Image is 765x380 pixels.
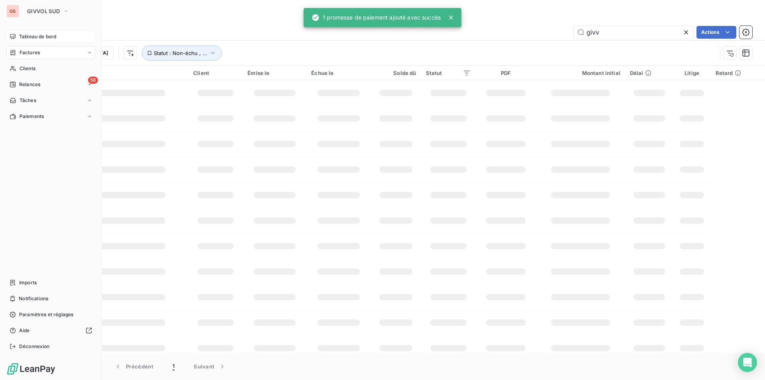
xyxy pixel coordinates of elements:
[20,65,35,72] span: Clients
[574,26,693,39] input: Rechercher
[678,70,706,76] div: Litige
[104,358,163,375] button: Précédent
[312,10,441,25] div: 1 promesse de paiement ajouté avec succès
[376,70,416,76] div: Solde dû
[19,295,48,302] span: Notifications
[6,110,95,123] a: Paiements
[716,70,760,76] div: Retard
[19,327,30,334] span: Aide
[193,70,238,76] div: Client
[481,70,531,76] div: PDF
[6,5,19,18] div: GS
[20,113,44,120] span: Paiements
[27,8,60,14] span: GIVVOL SUD
[311,70,366,76] div: Échue le
[163,358,184,375] button: 1
[6,276,95,289] a: Imports
[19,343,50,350] span: Déconnexion
[6,78,95,91] a: 56Relances
[6,62,95,75] a: Clients
[19,311,73,318] span: Paramètres et réglages
[6,46,95,59] a: Factures
[19,279,37,286] span: Imports
[696,26,736,39] button: Actions
[88,77,98,84] span: 56
[20,97,36,104] span: Tâches
[20,49,40,56] span: Factures
[6,30,95,43] a: Tableau de bord
[19,81,40,88] span: Relances
[541,70,620,76] div: Montant initial
[6,94,95,107] a: Tâches
[738,353,757,372] div: Open Intercom Messenger
[184,358,236,375] button: Suivant
[630,70,668,76] div: Délai
[6,324,95,337] a: Aide
[426,70,471,76] div: Statut
[142,45,222,61] button: Statut : Non-échu , ...
[6,362,56,375] img: Logo LeanPay
[154,50,207,56] span: Statut : Non-échu , ...
[173,362,175,370] span: 1
[6,308,95,321] a: Paramètres et réglages
[19,33,56,40] span: Tableau de bord
[247,70,302,76] div: Émise le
